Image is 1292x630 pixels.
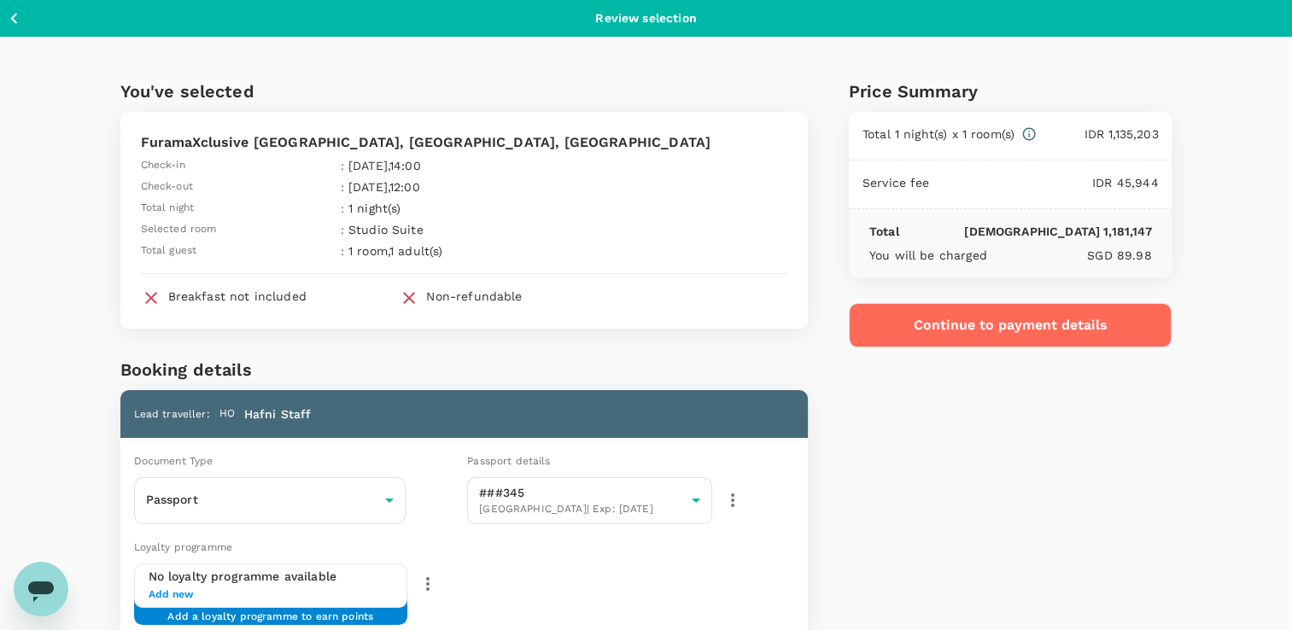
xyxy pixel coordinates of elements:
[987,247,1152,264] p: SGD 89.98
[32,9,154,27] p: Back to hotel details
[7,8,154,29] button: Back to hotel details
[869,223,899,240] p: Total
[134,408,210,420] span: Lead traveller :
[219,405,235,423] span: HO
[244,405,312,423] p: Hafni Staff
[146,491,379,508] p: Passport
[167,609,373,611] span: Add a loyalty programme to earn points
[899,223,1152,240] p: [DEMOGRAPHIC_DATA] 1,181,147
[426,288,522,305] div: Non-refundable
[341,178,344,195] span: :
[1037,125,1158,143] p: IDR 1,135,203
[134,479,406,522] div: Passport
[14,562,68,616] iframe: Button to launch messaging window, conversation in progress
[168,288,307,305] div: Breakfast not included
[341,221,344,238] span: :
[869,247,987,264] p: You will be charged
[348,200,589,217] p: 1 night(s)
[141,157,185,174] span: Check-in
[849,78,1172,105] div: Price Summary
[849,303,1172,347] button: Continue to payment details
[141,221,217,238] span: Selected room
[120,356,808,383] h6: Booking details
[141,153,593,260] table: simple table
[149,586,394,604] span: Add new
[141,178,193,195] span: Check-out
[929,174,1158,191] p: IDR 45,944
[341,242,344,260] span: :
[348,242,589,260] p: 1 room , 1 adult(s)
[479,484,685,501] p: ###345
[862,174,930,191] p: Service fee
[120,78,808,105] h6: You've selected
[348,221,589,238] p: Studio Suite
[341,200,344,217] span: :
[862,125,1014,143] p: Total 1 night(s) x 1 room(s)
[141,200,195,217] span: Total night
[341,157,344,174] span: :
[467,455,550,467] span: Passport details
[348,157,589,174] p: [DATE] , 14:00
[467,472,712,529] div: ###345[GEOGRAPHIC_DATA]| Exp: [DATE]
[595,9,696,26] div: Review selection
[479,501,685,518] span: [GEOGRAPHIC_DATA] | Exp: [DATE]
[134,455,213,467] span: Document Type
[141,132,787,153] p: FuramaXclusive [GEOGRAPHIC_DATA], [GEOGRAPHIC_DATA], [GEOGRAPHIC_DATA]
[141,242,197,260] span: Total guest
[348,178,589,195] p: [DATE] , 12:00
[134,541,233,553] span: Loyalty programme
[149,568,394,586] h6: No loyalty programme available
